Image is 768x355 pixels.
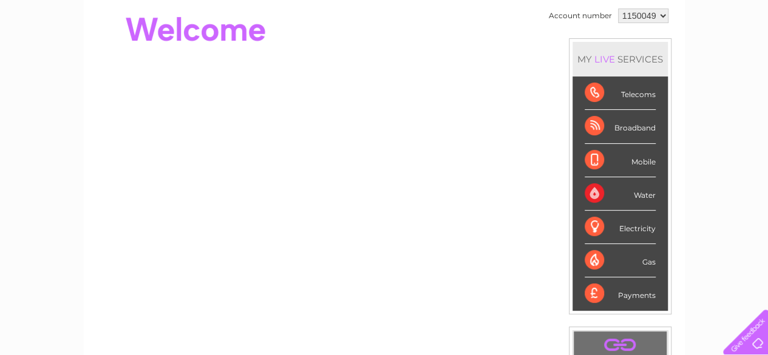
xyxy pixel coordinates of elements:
[27,32,89,69] img: logo.png
[554,52,577,61] a: Water
[573,42,668,76] div: MY SERVICES
[585,244,656,277] div: Gas
[687,52,717,61] a: Contact
[585,110,656,143] div: Broadband
[546,5,615,26] td: Account number
[585,277,656,310] div: Payments
[728,52,756,61] a: Log out
[98,7,671,59] div: Clear Business is a trading name of Verastar Limited (registered in [GEOGRAPHIC_DATA] No. 3667643...
[585,211,656,244] div: Electricity
[592,53,617,65] div: LIVE
[585,177,656,211] div: Water
[585,52,611,61] a: Energy
[619,52,655,61] a: Telecoms
[539,6,623,21] a: 0333 014 3131
[662,52,680,61] a: Blog
[585,144,656,177] div: Mobile
[585,76,656,110] div: Telecoms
